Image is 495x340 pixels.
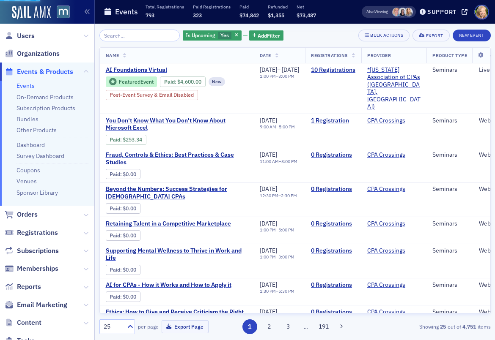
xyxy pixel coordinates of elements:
span: Yes [220,32,229,38]
span: Viewing [366,9,388,15]
span: Ethics: How to Give and Receive Criticism the Right Way [106,308,248,323]
span: Profile [474,5,489,19]
input: Search… [99,30,180,41]
a: Coupons [16,166,40,174]
a: 0 Registrations [311,281,355,289]
a: Subscriptions [5,246,59,256]
span: AI Foundations Virtual [106,66,248,74]
img: SailAMX [12,6,51,19]
div: Paid: 1 - $25334 [106,135,146,145]
span: … [300,323,312,330]
a: Content [5,318,41,327]
span: CPA Crossings [367,117,421,125]
div: 25 [104,322,122,331]
span: : [110,232,123,239]
a: Paid [110,267,120,273]
a: CPA Crossings [367,117,405,125]
div: Support [427,8,456,16]
a: CPA Crossings [367,185,405,193]
div: – [260,254,294,260]
div: Featured Event [106,76,157,87]
span: Is Upcoming [186,32,215,38]
span: Memberships [17,264,58,273]
button: 191 [316,319,331,334]
button: Export Page [162,320,209,333]
span: : [110,205,123,212]
a: Organizations [5,49,60,58]
p: Paid [239,4,259,10]
strong: 4,751 [461,323,478,330]
span: [DATE] [260,66,277,73]
time: 5:00 PM [278,227,294,233]
a: Paid [110,136,120,143]
span: [DATE] [260,117,277,124]
a: Registrations [5,228,58,237]
span: Subscriptions [17,246,59,256]
a: 0 Registrations [311,308,355,316]
a: View Homepage [51,5,70,20]
span: Users [17,31,35,41]
span: *Maryland Association of CPAs (Timonium, MD) [367,66,421,111]
div: Seminars [432,220,467,228]
a: Email Marketing [5,300,67,310]
span: $0.00 [123,232,136,239]
span: CPA Crossings [367,151,421,159]
a: CPA Crossings [367,308,405,316]
div: Bulk Actions [370,33,403,38]
a: 10 Registrations [311,66,355,74]
time: 3:00 PM [281,158,297,164]
div: – [260,227,294,233]
a: Orders [5,210,38,219]
time: 12:30 PM [260,193,278,199]
img: SailAMX [57,5,70,19]
button: 1 [242,319,257,334]
div: Seminars [432,66,467,74]
label: per page [138,323,159,330]
p: Paid Registrations [193,4,231,10]
div: – [260,193,297,199]
a: Paid [110,294,120,300]
span: 793 [146,12,154,19]
div: Seminars [432,281,467,289]
span: 323 [193,12,202,19]
span: AI for CPAs - How it Works and How to Apply it [106,281,248,289]
a: Events [16,82,35,90]
a: Beyond the Numbers: Success Strategies for [DEMOGRAPHIC_DATA] CPAs [106,185,248,200]
span: : [110,294,123,300]
span: Email Marketing [17,300,67,310]
div: – [260,288,294,294]
span: Add Filter [258,32,280,39]
time: 9:00 AM [260,124,276,130]
a: 0 Registrations [311,247,355,255]
span: Kelly Brown [398,8,407,16]
span: $4,600.00 [177,79,201,85]
span: CPA Crossings [367,281,421,289]
div: – [260,73,300,79]
span: Organizations [17,49,60,58]
div: New [209,77,225,86]
a: Memberships [5,264,58,273]
time: 1:00 PM [260,227,276,233]
a: Subscription Products [16,104,75,112]
button: AddFilter [249,30,284,41]
span: $0.00 [123,294,136,300]
div: Seminars [432,185,467,193]
a: Events & Products [5,67,73,76]
a: 1 Registration [311,117,355,125]
a: On-Demand Products [16,93,74,101]
time: 1:00 PM [260,73,276,79]
span: Content [17,318,41,327]
span: Date [260,52,271,58]
time: 3:00 PM [278,73,294,79]
div: Paid: 0 - $0 [106,291,140,302]
span: $73,487 [297,12,316,19]
span: Name [106,52,119,58]
span: : [110,136,123,143]
span: : [164,79,177,85]
button: New Event [453,30,491,41]
p: Refunded [268,4,288,10]
span: : [110,267,123,273]
div: Export [426,33,443,38]
span: Supporting Mental Wellness to Thrive in Work and Life [106,247,248,262]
